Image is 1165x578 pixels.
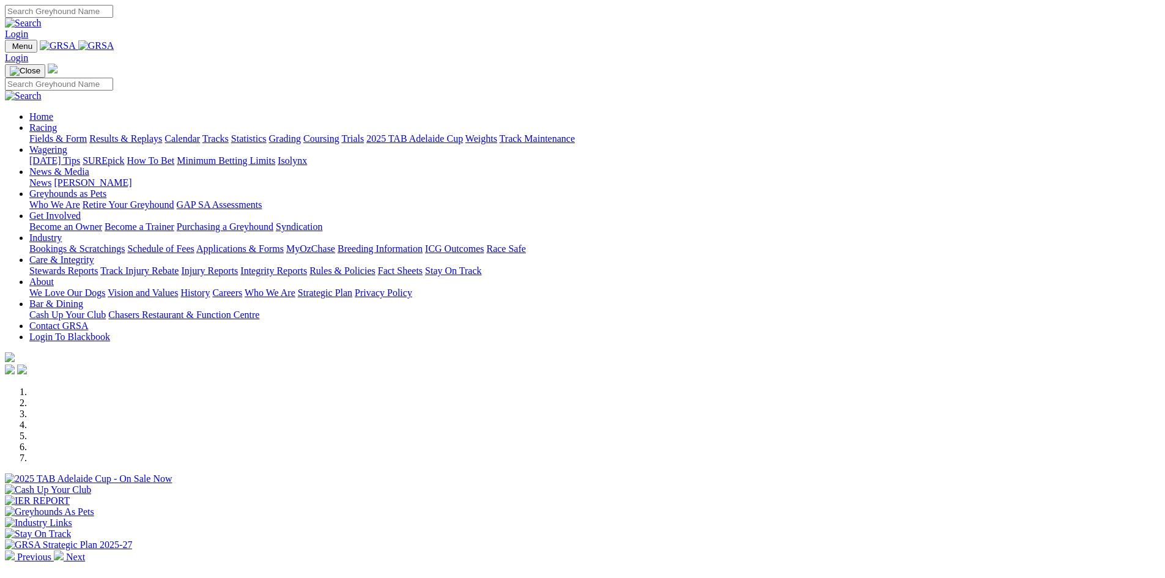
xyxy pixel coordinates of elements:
[5,64,45,78] button: Toggle navigation
[465,133,497,144] a: Weights
[89,133,162,144] a: Results & Replays
[5,484,91,495] img: Cash Up Your Club
[177,155,275,166] a: Minimum Betting Limits
[269,133,301,144] a: Grading
[29,177,51,188] a: News
[276,221,322,232] a: Syndication
[10,66,40,76] img: Close
[29,320,88,331] a: Contact GRSA
[29,177,1160,188] div: News & Media
[54,552,85,562] a: Next
[378,265,423,276] a: Fact Sheets
[54,177,131,188] a: [PERSON_NAME]
[48,64,57,73] img: logo-grsa-white.png
[240,265,307,276] a: Integrity Reports
[303,133,339,144] a: Coursing
[127,243,194,254] a: Schedule of Fees
[40,40,76,51] img: GRSA
[338,243,423,254] a: Breeding Information
[29,287,1160,298] div: About
[29,133,87,144] a: Fields & Form
[29,133,1160,144] div: Racing
[5,5,113,18] input: Search
[83,199,174,210] a: Retire Your Greyhound
[5,40,37,53] button: Toggle navigation
[500,133,575,144] a: Track Maintenance
[5,18,42,29] img: Search
[5,539,132,550] img: GRSA Strategic Plan 2025-27
[5,91,42,102] img: Search
[5,528,71,539] img: Stay On Track
[180,287,210,298] a: History
[29,155,1160,166] div: Wagering
[5,29,28,39] a: Login
[298,287,352,298] a: Strategic Plan
[29,144,67,155] a: Wagering
[12,42,32,51] span: Menu
[127,155,175,166] a: How To Bet
[177,199,262,210] a: GAP SA Assessments
[29,265,1160,276] div: Care & Integrity
[5,53,28,63] a: Login
[245,287,295,298] a: Who We Are
[108,309,259,320] a: Chasers Restaurant & Function Centre
[29,332,110,342] a: Login To Blackbook
[5,78,113,91] input: Search
[29,243,125,254] a: Bookings & Scratchings
[5,473,172,484] img: 2025 TAB Adelaide Cup - On Sale Now
[29,243,1160,254] div: Industry
[29,221,1160,232] div: Get Involved
[165,133,200,144] a: Calendar
[17,365,27,374] img: twitter.svg
[278,155,307,166] a: Isolynx
[202,133,229,144] a: Tracks
[29,265,98,276] a: Stewards Reports
[66,552,85,562] span: Next
[425,265,481,276] a: Stay On Track
[286,243,335,254] a: MyOzChase
[29,166,89,177] a: News & Media
[177,221,273,232] a: Purchasing a Greyhound
[105,221,174,232] a: Become a Trainer
[341,133,364,144] a: Trials
[5,506,94,517] img: Greyhounds As Pets
[29,122,57,133] a: Racing
[29,298,83,309] a: Bar & Dining
[5,550,15,560] img: chevron-left-pager-white.svg
[29,199,80,210] a: Who We Are
[355,287,412,298] a: Privacy Policy
[29,287,105,298] a: We Love Our Dogs
[29,276,54,287] a: About
[196,243,284,254] a: Applications & Forms
[5,365,15,374] img: facebook.svg
[5,352,15,362] img: logo-grsa-white.png
[29,111,53,122] a: Home
[212,287,242,298] a: Careers
[54,550,64,560] img: chevron-right-pager-white.svg
[29,210,81,221] a: Get Involved
[29,221,102,232] a: Become an Owner
[231,133,267,144] a: Statistics
[29,199,1160,210] div: Greyhounds as Pets
[108,287,178,298] a: Vision and Values
[29,232,62,243] a: Industry
[100,265,179,276] a: Track Injury Rebate
[17,552,51,562] span: Previous
[425,243,484,254] a: ICG Outcomes
[309,265,375,276] a: Rules & Policies
[181,265,238,276] a: Injury Reports
[78,40,114,51] img: GRSA
[29,309,1160,320] div: Bar & Dining
[5,517,72,528] img: Industry Links
[5,495,70,506] img: IER REPORT
[366,133,463,144] a: 2025 TAB Adelaide Cup
[29,309,106,320] a: Cash Up Your Club
[29,254,94,265] a: Care & Integrity
[486,243,525,254] a: Race Safe
[29,155,80,166] a: [DATE] Tips
[5,552,54,562] a: Previous
[83,155,124,166] a: SUREpick
[29,188,106,199] a: Greyhounds as Pets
